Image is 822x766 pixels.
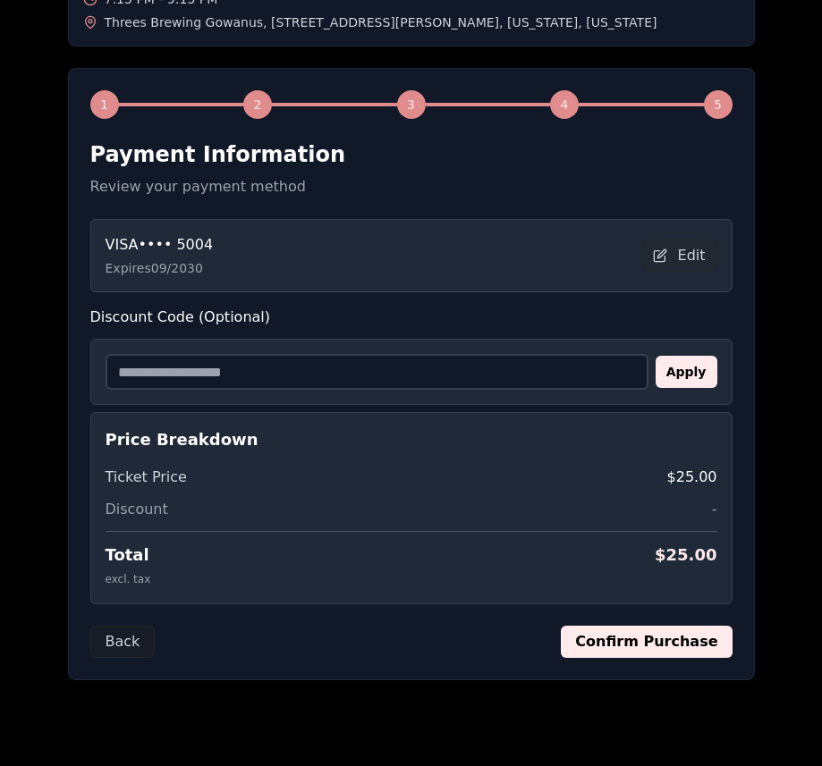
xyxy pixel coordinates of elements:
[550,90,579,119] div: 4
[704,90,733,119] div: 5
[90,626,156,658] button: Back
[90,140,733,169] h2: Payment Information
[243,90,272,119] div: 2
[106,467,187,488] span: Ticket Price
[656,356,717,388] button: Apply
[561,626,732,658] button: Confirm Purchase
[106,259,214,277] p: Expires 09/2030
[712,499,717,520] span: -
[655,543,716,568] span: $ 25.00
[106,234,214,256] span: VISA •••• 5004
[641,240,717,272] button: Edit
[397,90,426,119] div: 3
[90,176,733,198] p: Review your payment method
[106,543,149,568] span: Total
[90,90,119,119] div: 1
[106,573,151,585] span: excl. tax
[667,467,717,488] span: $25.00
[90,307,733,328] label: Discount Code (Optional)
[106,427,717,452] h4: Price Breakdown
[105,13,657,31] span: Threes Brewing Gowanus , [STREET_ADDRESS][PERSON_NAME] , [US_STATE] , [US_STATE]
[106,499,168,520] span: Discount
